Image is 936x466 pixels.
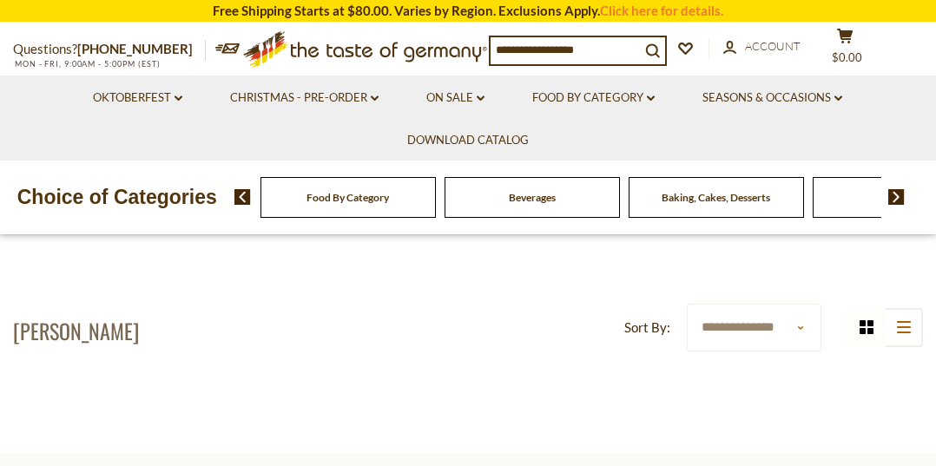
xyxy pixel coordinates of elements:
a: Oktoberfest [93,89,182,108]
a: Christmas - PRE-ORDER [230,89,379,108]
img: previous arrow [234,189,251,205]
a: On Sale [426,89,484,108]
span: MON - FRI, 9:00AM - 5:00PM (EST) [13,59,161,69]
a: Click here for details. [600,3,723,18]
a: Download Catalog [407,131,529,150]
a: Beverages [509,191,556,204]
a: Seasons & Occasions [702,89,842,108]
a: Account [723,37,801,56]
a: Food By Category [532,89,655,108]
img: next arrow [888,189,905,205]
button: $0.00 [819,28,871,71]
p: Questions? [13,38,206,61]
a: Food By Category [307,191,389,204]
span: Account [745,39,801,53]
a: Baking, Cakes, Desserts [662,191,770,204]
h1: [PERSON_NAME] [13,318,139,344]
span: $0.00 [832,50,862,64]
a: [PHONE_NUMBER] [77,41,193,56]
label: Sort By: [624,317,670,338]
